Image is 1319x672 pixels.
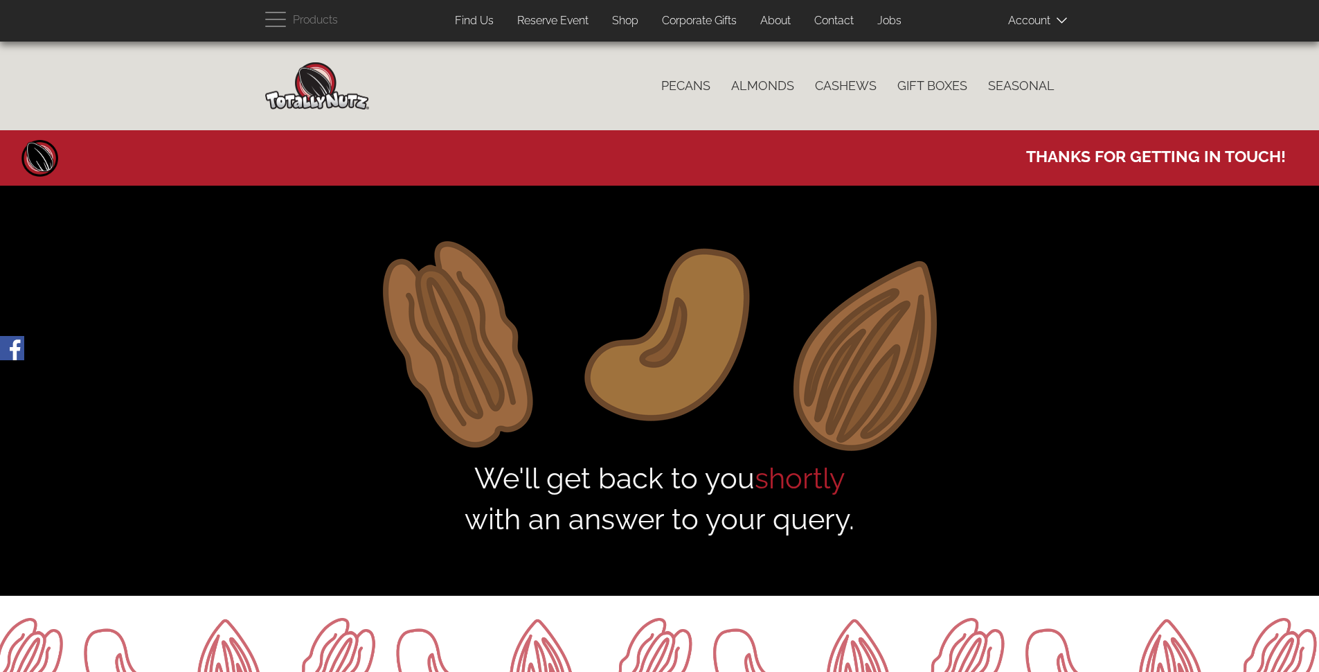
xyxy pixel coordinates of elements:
[721,71,805,100] a: Almonds
[602,8,649,35] a: Shop
[19,137,61,179] a: Home
[978,71,1065,100] a: Seasonal
[293,10,338,30] span: Products
[804,8,864,35] a: Contact
[805,71,887,100] a: Cashews
[265,62,369,109] img: Home
[507,8,599,35] a: Reserve Event
[445,8,504,35] a: Find Us
[1026,141,1286,168] span: Thanks for getting in touch!
[887,71,978,100] a: Gift Boxes
[651,71,721,100] a: Pecans
[867,8,912,35] a: Jobs
[111,458,1208,540] span: We'll get back to you
[755,461,845,495] span: shortly
[652,8,747,35] a: Corporate Gifts
[750,8,801,35] a: About
[111,499,1208,540] span: with an answer to your query.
